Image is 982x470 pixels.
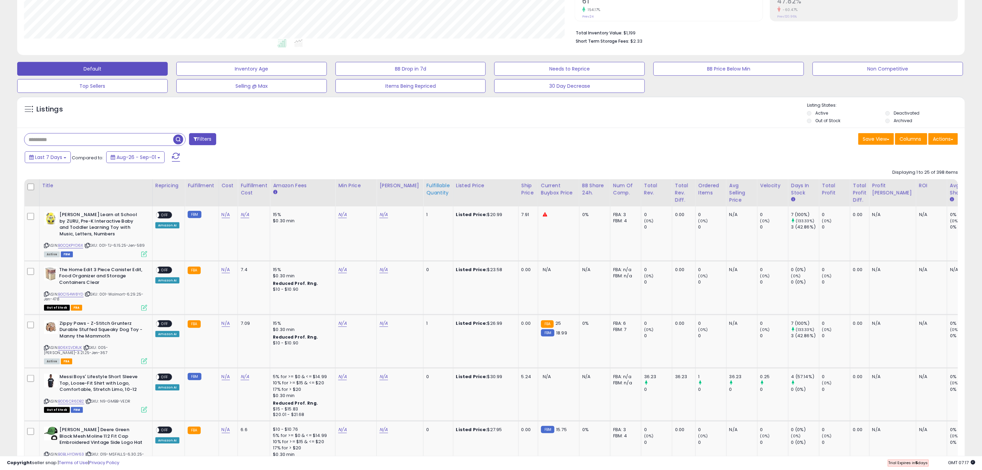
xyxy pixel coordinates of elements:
div: 0 [644,427,672,433]
a: N/A [241,211,249,218]
div: 0 [822,374,850,380]
b: [PERSON_NAME] Deere Green Black Mesh Moline 112 Fit Cap Embroidered Vintage Side Logo Hat [59,427,143,448]
a: B0CQKPYD6X [58,243,83,248]
div: N/A [872,374,911,380]
span: FBM [71,407,83,413]
div: 0 [822,224,850,230]
a: B0C154W8YD [58,291,84,297]
div: 0.00 [853,212,864,218]
small: (0%) [950,380,960,386]
div: $30.99 [456,374,513,380]
small: FBA [188,267,200,274]
small: (0%) [644,433,654,439]
div: 0% [950,320,978,327]
div: 0 [760,427,788,433]
div: 0.00 [675,320,690,327]
div: ASIN: [44,212,147,256]
div: 0 [822,427,850,433]
small: (0%) [760,218,770,224]
button: Needs to Reprice [494,62,645,76]
span: FBA [61,359,73,364]
span: Last 7 Days [35,154,62,161]
b: Total Inventory Value: [576,30,622,36]
div: Fulfillable Quantity [426,182,450,196]
span: 25 [555,320,561,327]
div: 1 [426,320,448,327]
b: Reduced Prof. Rng. [273,280,318,286]
div: Amazon AI [155,437,179,444]
div: BB Share 24h. [582,182,607,196]
label: Active [815,110,828,116]
div: [PERSON_NAME] [379,182,420,189]
div: 0 [644,279,672,285]
div: ASIN: [44,320,147,364]
a: N/A [338,426,346,433]
span: OFF [159,374,170,380]
span: N/A [543,373,551,380]
div: 0 (0%) [791,386,819,393]
small: FBM [541,426,554,433]
div: 3 (42.86%) [791,224,819,230]
div: 0.00 [853,374,864,380]
label: Archived [894,118,912,124]
div: Listed Price [456,182,516,189]
small: (0%) [698,273,708,279]
div: 0 [698,427,726,433]
div: ROI [919,182,944,189]
small: 154.17% [585,7,600,12]
button: Last 7 Days [25,151,71,163]
div: Total Rev. Diff. [675,182,693,204]
button: Actions [928,133,958,145]
div: $0.30 min [273,393,330,399]
div: 7 (100%) [791,320,819,327]
div: Days In Stock [791,182,816,196]
div: 4 (57.14%) [791,374,819,380]
a: N/A [222,426,230,433]
div: 0 [698,224,726,230]
div: 5% for >= $0 & <= $14.99 [273,432,330,439]
a: B0D6CR6DB2 [58,398,84,404]
a: N/A [338,373,346,380]
div: FBM: n/a [613,380,636,386]
b: Messi Boys' Lifestyle Short Sleeve Top, Loose-Fit Shirt with Logo, Comfortable, Stretch Limo, 10-12 [59,374,143,395]
div: 0 [698,279,726,285]
small: (0%) [760,327,770,332]
div: 7.91 [521,212,533,218]
div: Avg Selling Price [729,182,754,204]
div: Displaying 1 to 25 of 398 items [892,169,958,176]
div: 0 [644,333,672,339]
img: 41qy16pAviL._SL40_.jpg [44,267,57,280]
div: Amazon Fees [273,182,332,189]
div: 10% for >= $15 & <= $20 [273,380,330,386]
div: Fulfillment [188,182,216,189]
div: 0 [822,212,850,218]
div: 0 [760,333,788,339]
div: Title [42,182,150,189]
small: (133.33%) [796,327,814,332]
span: All listings currently available for purchase on Amazon [44,252,60,257]
a: B06XSVDRJK [58,345,82,351]
div: 7.4 [241,267,265,273]
small: (0%) [698,218,708,224]
button: BB Drop in 7d [335,62,486,76]
a: N/A [338,266,346,273]
span: FBM [61,252,73,257]
div: 0 [822,386,850,393]
a: N/A [222,266,230,273]
div: 0 [760,386,788,393]
div: 0 [644,267,672,273]
b: Listed Price: [456,426,487,433]
small: (0%) [698,433,708,439]
div: Amazon AI [155,222,179,228]
div: 0 (0%) [791,427,819,433]
div: FBA: n/a [613,267,636,273]
div: N/A [729,212,752,218]
div: 0 [644,212,672,218]
span: All listings that are currently out of stock and unavailable for purchase on Amazon [44,305,70,311]
div: Fulfillment Cost [241,182,267,196]
span: Compared to: [72,154,103,161]
div: 36.23 [675,374,690,380]
button: Non Competitive [813,62,963,76]
small: (0%) [822,327,832,332]
div: 36.23 [644,374,672,380]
